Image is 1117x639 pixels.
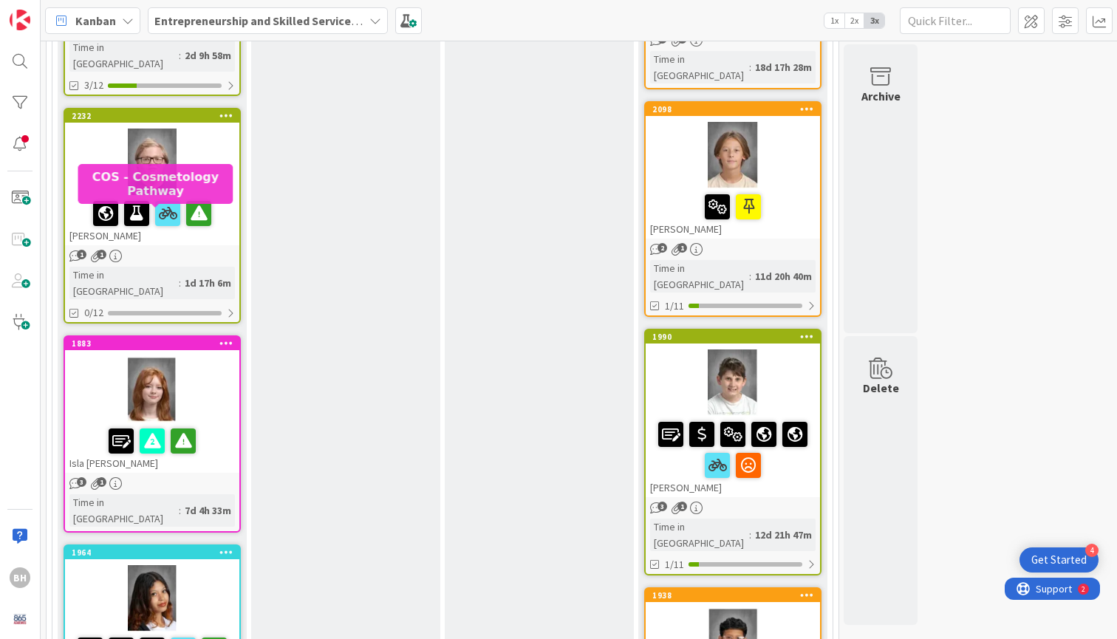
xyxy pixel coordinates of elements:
span: 2 [657,243,667,253]
div: 1883Isla [PERSON_NAME] [65,337,239,473]
div: 1964 [65,546,239,559]
span: 3 [657,502,667,511]
span: 3/12 [84,78,103,93]
span: 1 [677,502,687,511]
div: 11d 20h 40m [751,268,816,284]
div: 2 [77,6,81,18]
div: BH [10,567,30,588]
span: 1 [677,243,687,253]
div: Time in [GEOGRAPHIC_DATA] [69,39,179,72]
div: Time in [GEOGRAPHIC_DATA] [69,494,179,527]
div: 1938 [652,590,820,601]
span: 1 [97,250,106,259]
div: Open Get Started checklist, remaining modules: 4 [1019,547,1099,573]
input: Quick Filter... [900,7,1011,34]
div: 7d 4h 33m [181,502,235,519]
div: 2d 9h 58m [181,47,235,64]
div: 2098 [652,104,820,115]
span: 3 [77,477,86,487]
b: Entrepreneurship and Skilled Services Interventions - [DATE]-[DATE] [154,13,516,28]
span: 1 [77,250,86,259]
span: 3x [864,13,884,28]
div: 1883 [65,337,239,350]
div: 1938 [646,589,820,602]
span: 1x [824,13,844,28]
div: Archive [861,87,901,105]
div: 12d 21h 47m [751,527,816,543]
div: 18d 17h 28m [751,59,816,75]
div: 1990 [646,330,820,344]
div: 1990 [652,332,820,342]
span: 0/12 [84,305,103,321]
div: [PERSON_NAME] [646,188,820,239]
div: 4 [1085,544,1099,557]
div: 2098[PERSON_NAME] [646,103,820,239]
h5: COS - Cosmetology Pathway [84,170,228,198]
div: 2232[PERSON_NAME] [65,109,239,245]
img: avatar [10,609,30,629]
span: : [179,502,181,519]
span: : [749,527,751,543]
span: 1/11 [665,557,684,573]
div: Time in [GEOGRAPHIC_DATA] [69,267,179,299]
div: 2232 [72,111,239,121]
span: 1/11 [665,298,684,314]
div: 2232 [65,109,239,123]
div: 1883 [72,338,239,349]
div: 1990[PERSON_NAME] [646,330,820,497]
span: : [179,275,181,291]
div: Time in [GEOGRAPHIC_DATA] [650,519,749,551]
span: Support [31,2,67,20]
div: 2098 [646,103,820,116]
div: [PERSON_NAME] [65,195,239,245]
div: Time in [GEOGRAPHIC_DATA] [650,260,749,293]
div: Isla [PERSON_NAME] [65,423,239,473]
div: Delete [863,379,899,397]
span: Kanban [75,12,116,30]
div: [PERSON_NAME] [646,416,820,497]
span: 1 [97,477,106,487]
span: 2x [844,13,864,28]
div: 1d 17h 6m [181,275,235,291]
div: Get Started [1031,553,1087,567]
img: Visit kanbanzone.com [10,10,30,30]
span: : [749,59,751,75]
span: : [749,268,751,284]
span: : [179,47,181,64]
div: Time in [GEOGRAPHIC_DATA] [650,51,749,83]
div: 1964 [72,547,239,558]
